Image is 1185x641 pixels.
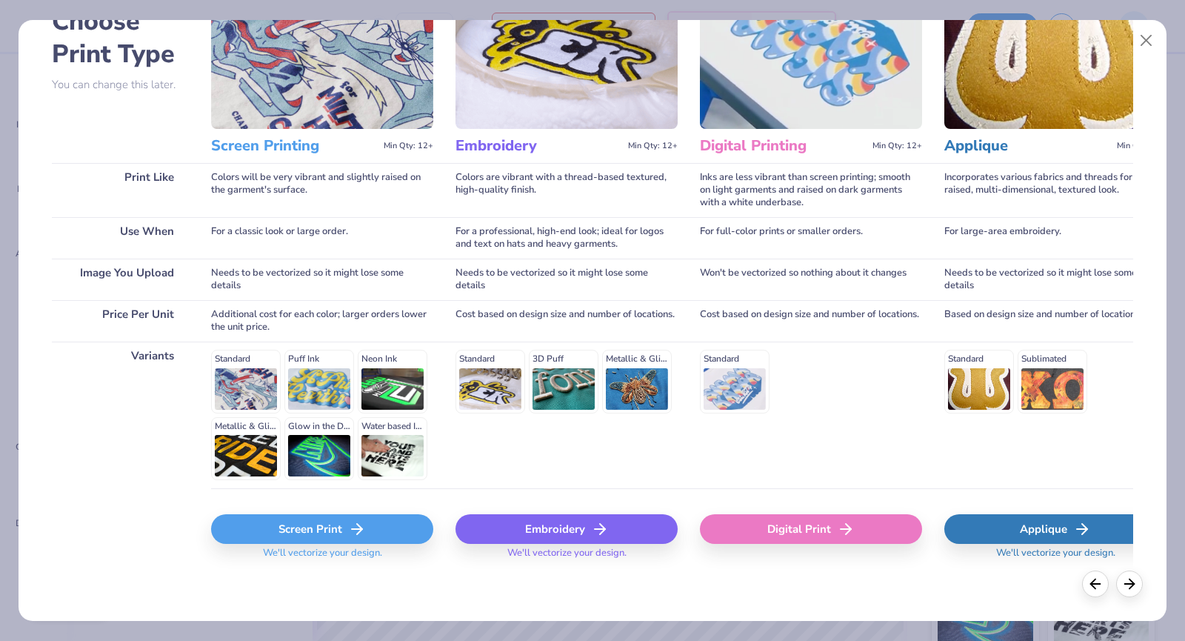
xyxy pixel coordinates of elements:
[1132,27,1161,55] button: Close
[944,300,1166,342] div: Based on design size and number of locations.
[944,514,1166,544] div: Applique
[501,547,632,568] span: We'll vectorize your design.
[257,547,388,568] span: We'll vectorize your design.
[700,300,922,342] div: Cost based on design size and number of locations.
[52,300,189,342] div: Price Per Unit
[944,217,1166,259] div: For large-area embroidery.
[944,163,1166,217] div: Incorporates various fabrics and threads for a raised, multi-dimensional, textured look.
[211,136,378,156] h3: Screen Printing
[944,259,1166,300] div: Needs to be vectorized so it might lose some details
[700,217,922,259] div: For full-color prints or smaller orders.
[455,217,678,259] div: For a professional, high-end look; ideal for logos and text on hats and heavy garments.
[211,217,433,259] div: For a classic look or large order.
[990,547,1121,568] span: We'll vectorize your design.
[700,163,922,217] div: Inks are less vibrant than screen printing; smooth on light garments and raised on dark garments ...
[628,141,678,151] span: Min Qty: 12+
[455,300,678,342] div: Cost based on design size and number of locations.
[455,514,678,544] div: Embroidery
[1117,141,1166,151] span: Min Qty: 12+
[52,5,189,70] h2: Choose Print Type
[455,259,678,300] div: Needs to be vectorized so it might lose some details
[211,300,433,342] div: Additional cost for each color; larger orders lower the unit price.
[52,163,189,217] div: Print Like
[211,163,433,217] div: Colors will be very vibrant and slightly raised on the garment's surface.
[52,342,189,488] div: Variants
[455,163,678,217] div: Colors are vibrant with a thread-based textured, high-quality finish.
[944,136,1111,156] h3: Applique
[211,259,433,300] div: Needs to be vectorized so it might lose some details
[52,259,189,300] div: Image You Upload
[52,217,189,259] div: Use When
[700,514,922,544] div: Digital Print
[700,259,922,300] div: Won't be vectorized so nothing about it changes
[455,136,622,156] h3: Embroidery
[52,79,189,91] p: You can change this later.
[211,514,433,544] div: Screen Print
[872,141,922,151] span: Min Qty: 12+
[700,136,867,156] h3: Digital Printing
[384,141,433,151] span: Min Qty: 12+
